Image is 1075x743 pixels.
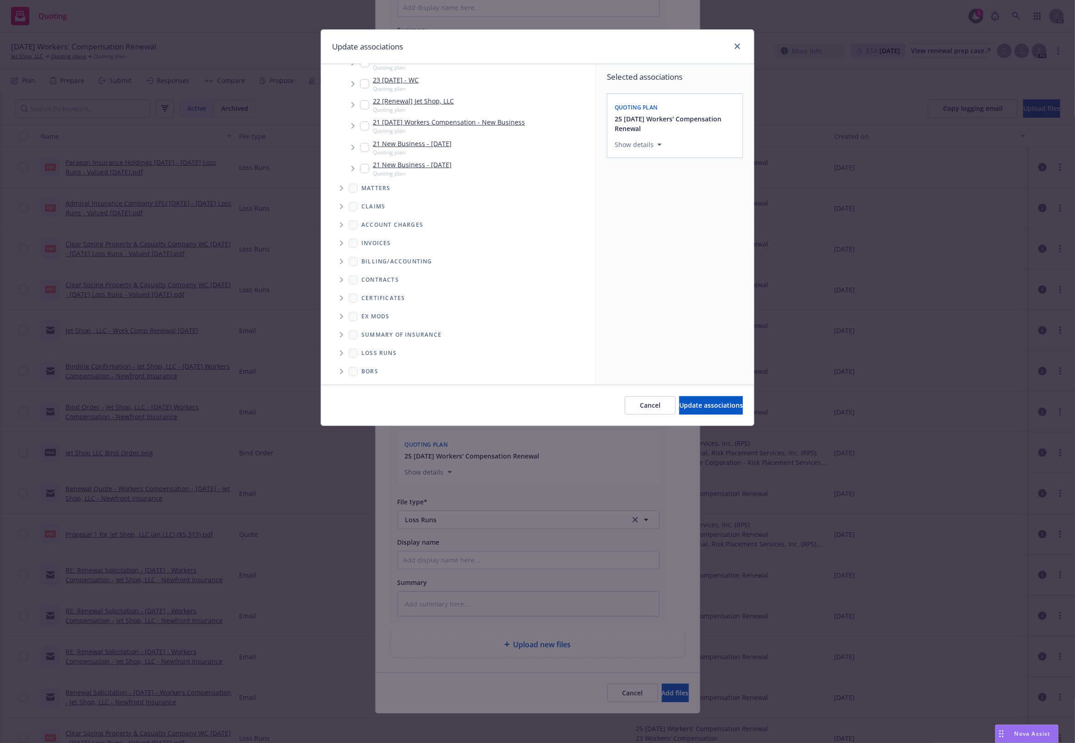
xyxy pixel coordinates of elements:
[373,75,419,85] a: 23 [DATE] - WC
[679,401,743,410] span: Update associations
[332,41,403,53] h1: Update associations
[732,41,743,52] a: close
[625,396,676,415] button: Cancel
[615,114,737,133] button: 25 [DATE] Workers' Compensation Renewal
[321,252,595,381] div: Folder Tree Example
[640,401,660,410] span: Cancel
[373,160,452,169] a: 21 New Business - [DATE]
[373,169,452,177] span: Quoting plan
[373,96,454,106] a: 22 [Renewal] Jet Shop, LLC
[361,222,423,228] span: Account charges
[373,127,525,135] span: Quoting plan
[996,725,1007,743] div: Drag to move
[361,350,397,356] span: Loss Runs
[615,104,658,111] span: Quoting plan
[361,186,390,191] span: Matters
[679,396,743,415] button: Update associations
[611,139,666,150] button: Show details
[373,139,452,148] a: 21 New Business - [DATE]
[995,725,1059,743] button: Nova Assist
[361,204,385,209] span: Claims
[607,71,743,82] span: Selected associations
[361,277,399,283] span: Contracts
[373,64,452,71] span: Quoting plan
[373,106,454,114] span: Quoting plan
[373,117,525,127] a: 21 [DATE] Workers Compensation - New Business
[361,295,405,301] span: Certificates
[361,314,389,319] span: Ex Mods
[373,148,452,156] span: Quoting plan
[361,240,391,246] span: Invoices
[361,369,378,374] span: BORs
[373,85,419,93] span: Quoting plan
[361,332,442,338] span: Summary of insurance
[1015,730,1051,738] span: Nova Assist
[361,259,432,264] span: Billing/Accounting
